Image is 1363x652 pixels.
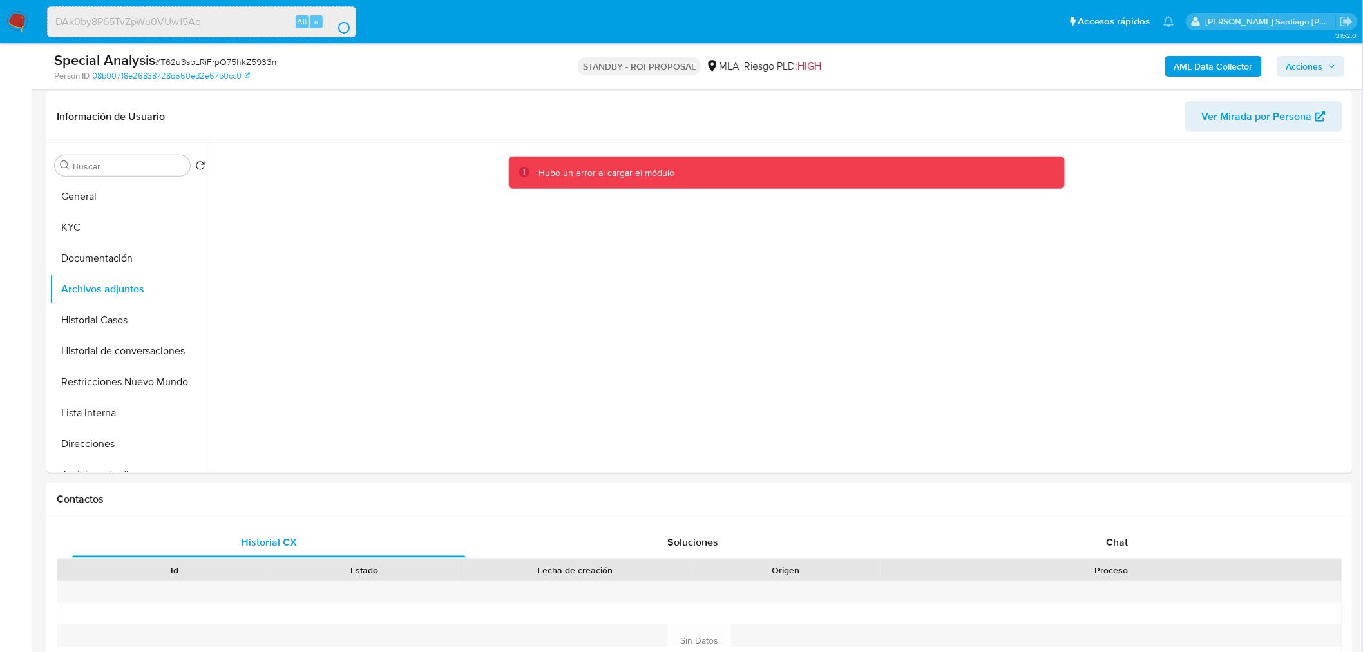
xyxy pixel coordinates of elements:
[50,243,211,274] button: Documentación
[1340,15,1353,28] a: Salir
[241,535,297,550] span: Historial CX
[155,55,279,68] span: # T62u3spLRiFrpQ75hkZ5933m
[578,57,701,75] p: STANDBY - ROI PROPOSAL
[1286,56,1323,77] span: Acciones
[325,13,351,31] button: search-icon
[57,493,1342,506] h1: Contactos
[50,459,211,490] button: Anticipos de dinero
[1206,15,1336,28] p: roberto.munoz@mercadolibre.com
[468,564,682,577] div: Fecha de creación
[297,15,307,28] span: Alt
[92,70,250,82] a: 08b00718e26838728d560ed2e67b0cc0
[890,564,1333,577] div: Proceso
[50,274,211,305] button: Archivos adjuntos
[50,367,211,398] button: Restricciones Nuevo Mundo
[1277,56,1345,77] button: Acciones
[89,564,260,577] div: Id
[797,59,821,73] span: HIGH
[668,535,719,550] span: Soluciones
[57,110,165,123] h1: Información de Usuario
[48,14,356,30] input: Buscar usuario o caso...
[1107,535,1129,550] span: Chat
[54,70,90,82] b: Person ID
[50,336,211,367] button: Historial de conversaciones
[1165,56,1262,77] button: AML Data Collector
[1202,101,1312,132] span: Ver Mirada por Persona
[1163,16,1174,27] a: Notificaciones
[50,212,211,243] button: KYC
[314,15,318,28] span: s
[54,50,155,70] b: Special Analysis
[50,181,211,212] button: General
[50,428,211,459] button: Direcciones
[700,564,872,577] div: Origen
[744,59,821,73] span: Riesgo PLD:
[1078,15,1150,28] span: Accesos rápidos
[195,160,205,175] button: Volver al orden por defecto
[1185,101,1342,132] button: Ver Mirada por Persona
[50,305,211,336] button: Historial Casos
[60,160,70,171] button: Buscar
[1335,30,1357,41] span: 3.152.0
[73,160,185,172] input: Buscar
[539,167,674,179] div: Hubo un error al cargar el módulo
[706,59,739,73] div: MLA
[50,398,211,428] button: Lista Interna
[278,564,450,577] div: Estado
[1174,56,1253,77] b: AML Data Collector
